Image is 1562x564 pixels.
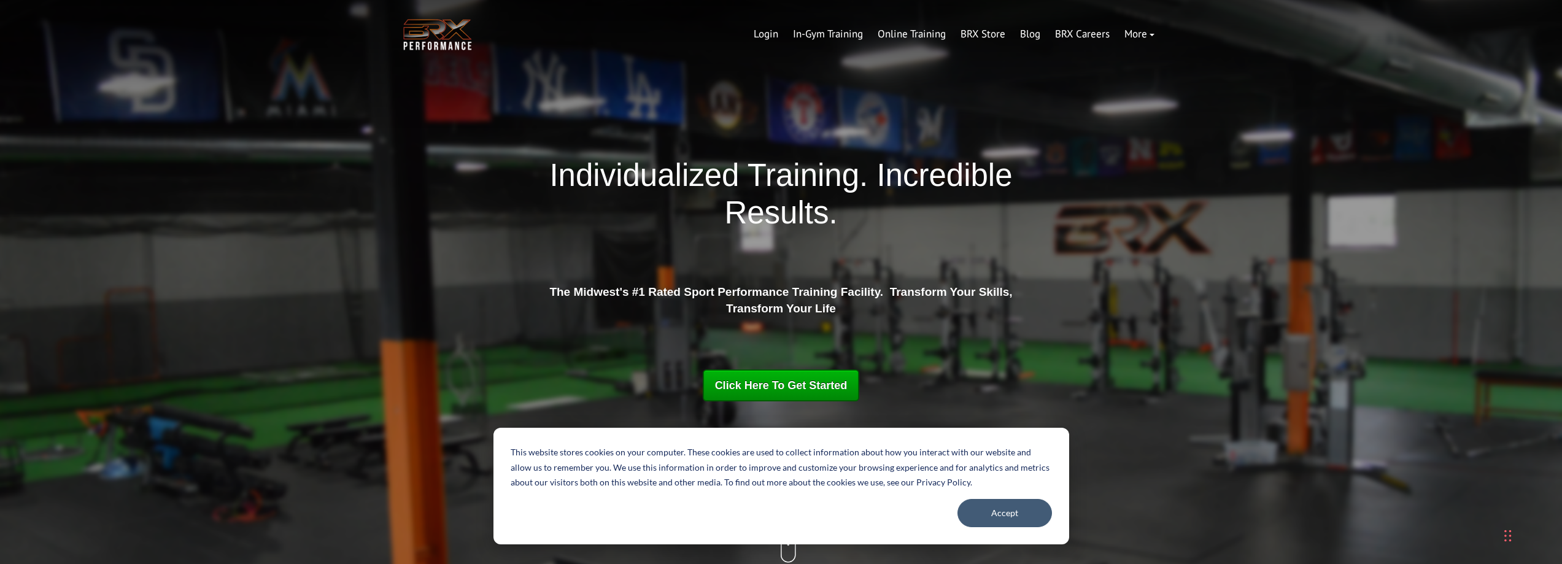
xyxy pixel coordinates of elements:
span: Click Here To Get Started [715,379,848,392]
div: Navigation Menu [746,20,1162,49]
p: This website stores cookies on your computer. These cookies are used to collect information about... [511,445,1052,490]
a: Blog [1013,20,1048,49]
img: BRX Transparent Logo-2 [401,16,474,53]
a: Click Here To Get Started [703,369,860,401]
h1: Individualized Training. Incredible Results. [545,156,1018,269]
a: Online Training [870,20,953,49]
strong: The Midwest's #1 Rated Sport Performance Training Facility. Transform Your Skills, Transform Your... [549,285,1012,315]
div: Cookie banner [493,428,1069,544]
button: Accept [957,499,1052,527]
a: More [1117,20,1162,49]
a: In-Gym Training [786,20,870,49]
a: BRX Store [953,20,1013,49]
a: BRX Careers [1048,20,1117,49]
a: Login [746,20,786,49]
div: Drag [1504,517,1512,554]
iframe: Chat Widget [1388,431,1562,564]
